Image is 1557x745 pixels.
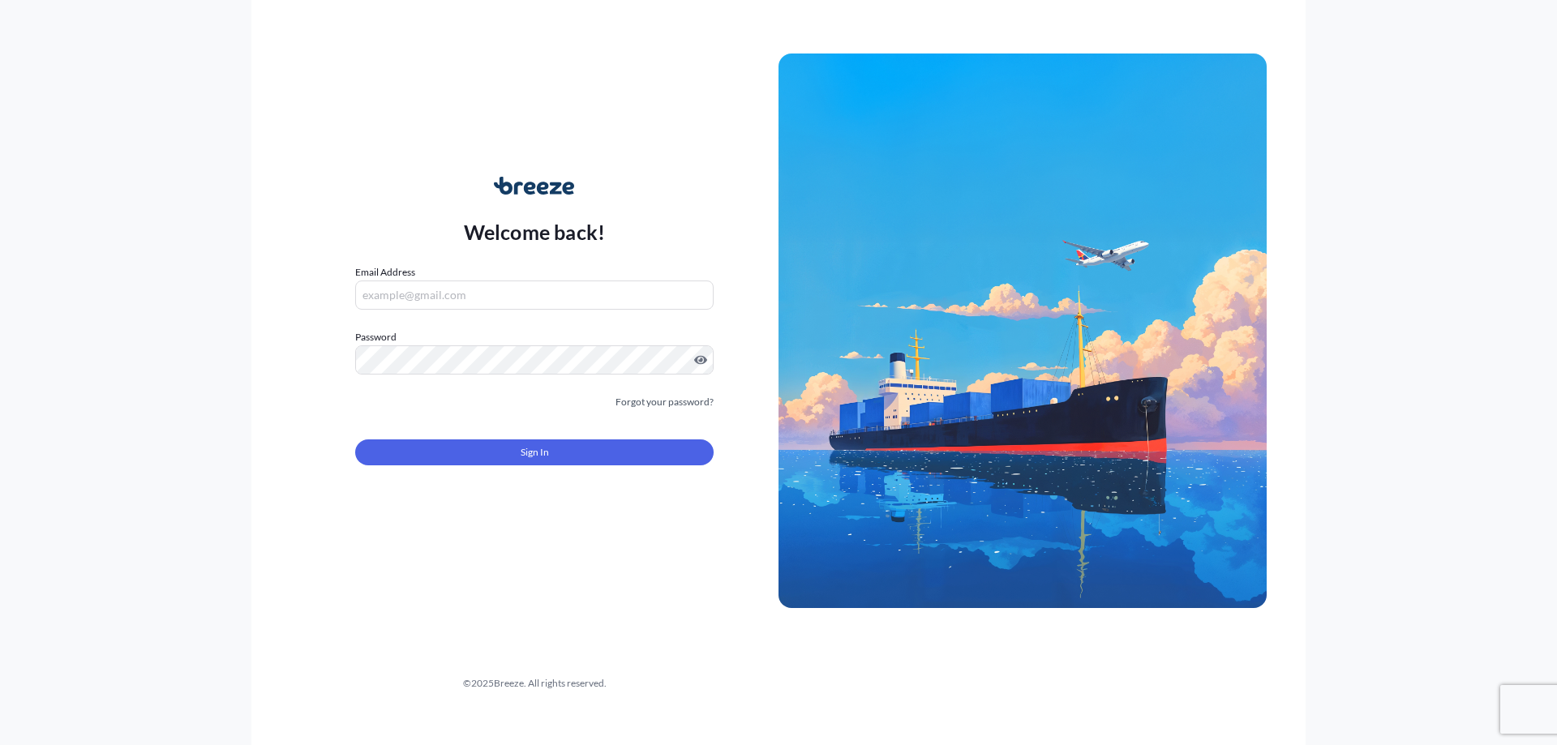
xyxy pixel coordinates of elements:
[616,394,714,410] a: Forgot your password?
[355,329,714,345] label: Password
[694,353,707,366] button: Show password
[290,675,778,691] div: © 2025 Breeze. All rights reserved.
[355,439,714,465] button: Sign In
[464,219,606,245] p: Welcome back!
[521,444,549,460] span: Sign In
[355,280,714,310] input: example@gmail.com
[778,54,1267,608] img: Ship illustration
[355,264,415,280] label: Email Address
